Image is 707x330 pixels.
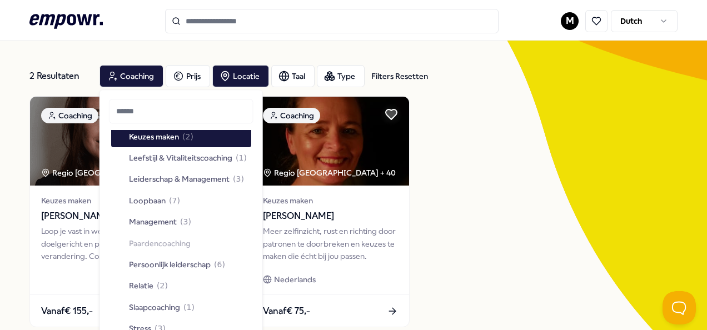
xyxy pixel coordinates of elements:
button: Coaching [99,65,163,87]
button: Prijs [166,65,210,87]
span: ( 1 ) [183,301,195,313]
div: Loop je vast in werk of privé? Ik help je doelgericht en praktisch met verandering. Confronterend... [41,225,176,262]
div: Regio [GEOGRAPHIC_DATA] [41,167,158,179]
span: ( 2 ) [182,131,193,143]
div: Coaching [41,108,98,123]
div: 2 Resultaten [29,65,91,87]
div: Coaching [263,108,320,123]
img: package image [252,97,409,186]
span: [PERSON_NAME] [41,209,176,223]
span: ( 2 ) [157,280,168,292]
div: Filters Resetten [371,70,428,82]
button: Taal [271,65,315,87]
span: Keuzes maken [41,194,176,207]
span: Persoonlijk leiderschap [129,258,211,271]
span: Vanaf € 75,- [263,304,310,318]
a: package imageCoachingRegio [GEOGRAPHIC_DATA] Keuzes maken[PERSON_NAME]Loop je vast in werk of pri... [29,96,188,327]
span: Keuzes maken [129,131,179,143]
button: Type [317,65,365,87]
button: Locatie [212,65,269,87]
span: Vanaf € 155,- [41,304,93,318]
span: ( 3 ) [180,216,191,228]
span: Keuzes maken [263,194,398,207]
iframe: Help Scout Beacon - Open [663,291,696,324]
span: Nederlands [274,273,316,286]
span: Leefstijl & Vitaliteitscoaching [129,152,232,164]
input: Search for products, categories or subcategories [165,9,499,33]
span: ( 7 ) [169,194,180,207]
img: package image [30,97,187,186]
span: Relatie [129,280,153,292]
span: Slaapcoaching [129,301,180,313]
div: Regio [GEOGRAPHIC_DATA] + 40 [263,167,396,179]
span: ( 3 ) [233,173,244,186]
span: ( 6 ) [214,258,225,271]
span: Loopbaan [129,194,166,207]
button: M [561,12,579,30]
span: ( 1 ) [236,152,247,164]
a: package imageCoachingRegio [GEOGRAPHIC_DATA] + 40Keuzes maken[PERSON_NAME]Meer zelfinzicht, rust ... [251,96,410,327]
span: Leiderschap & Management [129,173,230,186]
div: Meer zelfinzicht, rust en richting door patronen te doorbreken en keuzes te maken die écht bij jo... [263,225,398,262]
span: [PERSON_NAME] [263,209,398,223]
span: Management [129,216,177,228]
